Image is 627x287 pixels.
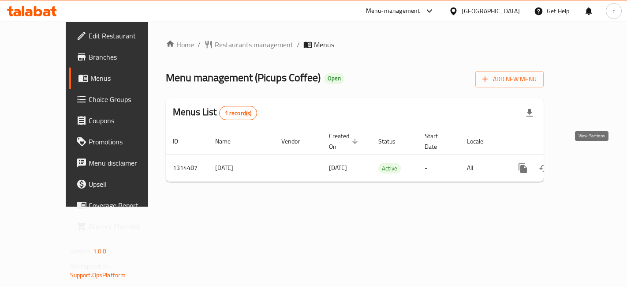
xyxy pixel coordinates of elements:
a: Branches [69,46,170,68]
span: Upsell [89,179,163,189]
a: Support.OpsPlatform [70,269,126,281]
span: Locale [467,136,495,147]
a: Menus [69,68,170,89]
div: Total records count [219,106,258,120]
a: Grocery Checklist [69,216,170,237]
span: Branches [89,52,163,62]
div: Menu-management [366,6,420,16]
button: more [512,158,534,179]
li: / [297,39,300,50]
a: Restaurants management [204,39,293,50]
nav: breadcrumb [166,39,544,50]
span: Created On [329,131,361,152]
div: Export file [519,102,540,124]
button: Change Status [534,158,555,179]
span: Coupons [89,115,163,126]
span: Menu disclaimer [89,158,163,168]
a: Menu disclaimer [69,152,170,174]
button: Add New Menu [475,71,544,87]
span: Vendor [281,136,311,147]
span: Menus [90,73,163,83]
span: Status [378,136,407,147]
td: [DATE] [208,155,274,181]
span: Open [324,75,344,82]
table: enhanced table [166,128,604,182]
span: Grocery Checklist [89,221,163,232]
a: Upsell [69,174,170,195]
h2: Menus List [173,106,257,120]
td: - [418,155,460,181]
span: Add New Menu [482,74,537,85]
span: r [612,6,615,16]
span: Menus [314,39,334,50]
div: Open [324,73,344,84]
a: Choice Groups [69,89,170,110]
span: Active [378,163,401,174]
span: Menu management ( Picups Coffee ) [166,68,321,87]
a: Edit Restaurant [69,25,170,46]
span: Restaurants management [215,39,293,50]
a: Coupons [69,110,170,131]
span: Choice Groups [89,94,163,105]
span: Promotions [89,136,163,147]
span: Start Date [425,131,449,152]
span: Name [215,136,242,147]
a: Home [166,39,194,50]
td: All [460,155,505,181]
span: ID [173,136,190,147]
span: [DATE] [329,162,347,174]
div: [GEOGRAPHIC_DATA] [462,6,520,16]
span: Get support on: [70,261,111,272]
span: Version: [70,245,92,257]
th: Actions [505,128,604,155]
td: 1314487 [166,155,208,181]
span: Edit Restaurant [89,30,163,41]
a: Coverage Report [69,195,170,216]
span: 1 record(s) [220,109,257,117]
li: / [198,39,201,50]
a: Promotions [69,131,170,152]
span: 1.0.0 [93,245,107,257]
span: Coverage Report [89,200,163,211]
